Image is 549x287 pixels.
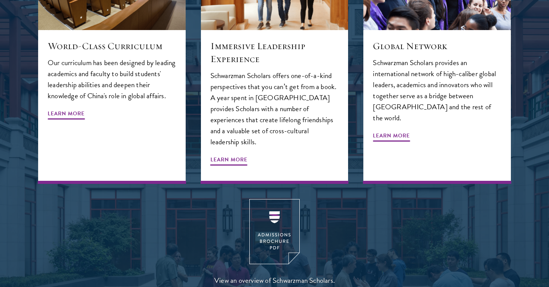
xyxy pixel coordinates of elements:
h5: Global Network [373,40,501,53]
span: Learn More [210,155,247,167]
span: Learn More [373,131,410,143]
h5: World-Class Curriculum [48,40,176,53]
h5: Immersive Leadership Experience [210,40,339,65]
p: Schwarzman Scholars offers one-of-a-kind perspectives that you can’t get from a book. A year spen... [210,70,339,147]
p: Schwarzman Scholars provides an international network of high-caliber global leaders, academics a... [373,57,501,123]
span: View an overview of Schwarzman Scholars. [214,274,335,287]
p: Our curriculum has been designed by leading academics and faculty to build students' leadership a... [48,57,176,101]
span: Learn More [48,109,85,121]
